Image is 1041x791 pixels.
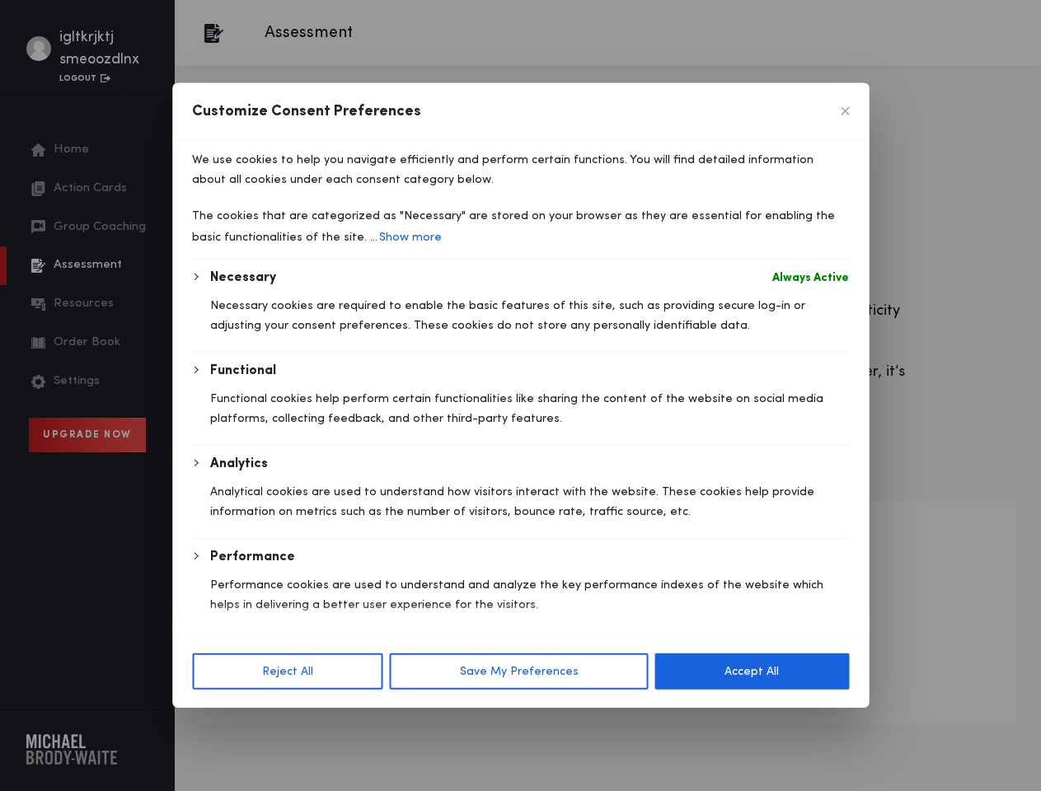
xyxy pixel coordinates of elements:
button: Reject All [192,653,383,690]
span: Always Active [772,268,849,288]
p: Necessary cookies are required to enable the basic features of this site, such as providing secur... [210,296,849,335]
button: Functional [210,361,276,381]
p: Functional cookies help perform certain functionalities like sharing the content of the website o... [210,389,849,428]
p: Analytical cookies are used to understand how visitors interact with the website. These cookies h... [210,482,849,522]
p: The cookies that are categorized as "Necessary" are stored on your browser as they are essential ... [192,206,849,249]
div: Customise Consent Preferences [172,83,869,708]
p: We use cookies to help you navigate efficiently and perform certain functions. You will find deta... [192,150,849,190]
button: Necessary [210,268,276,288]
p: Performance cookies are used to understand and analyze the key performance indexes of the website... [210,575,849,615]
img: Close [841,107,849,115]
button: Analytics [210,454,268,474]
span: Customize Consent Preferences [192,101,421,121]
button: [cky_preference_close_label] [841,107,849,115]
button: Accept All [654,653,849,690]
button: Save My Preferences [390,653,649,690]
button: Performance [210,547,295,567]
button: Show more [377,226,443,249]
